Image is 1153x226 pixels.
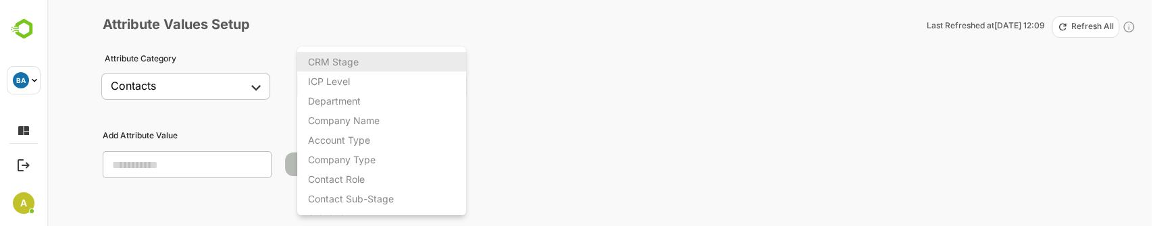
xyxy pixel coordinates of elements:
[308,134,370,146] div: Account Type
[308,173,365,185] div: Contact Role
[308,193,394,204] div: Contact Sub-Stage
[308,115,380,126] div: Company Name
[308,76,350,87] div: ICP Level
[308,213,366,224] div: Sub-Industry
[308,154,376,165] div: Company Type
[308,56,359,67] div: CRM Stage
[308,95,361,107] div: Department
